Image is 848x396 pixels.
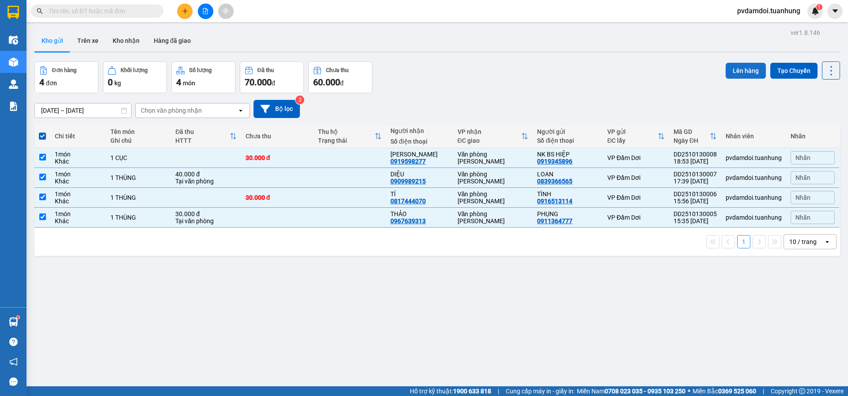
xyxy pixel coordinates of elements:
span: món [183,80,195,87]
button: Tạo Chuyến [770,63,818,79]
div: VP Đầm Dơi [607,154,665,161]
div: 1 món [55,171,102,178]
b: [PERSON_NAME] [51,6,125,17]
span: 60.000 [313,77,340,88]
sup: 2 [295,95,304,104]
button: Lên hàng [726,63,766,79]
div: Chi tiết [55,133,102,140]
div: Đơn hàng [52,67,76,73]
div: 17:39 [DATE] [674,178,717,185]
button: Kho gửi [34,30,70,51]
div: Chưa thu [326,67,348,73]
span: Miền Nam [577,386,685,396]
span: file-add [202,8,208,14]
div: LOAN [537,171,598,178]
div: VP Đầm Dơi [607,194,665,201]
button: Kho nhận [106,30,147,51]
div: Chọn văn phòng nhận [141,106,202,115]
div: Số điện thoại [390,138,449,145]
div: 0817444070 [390,198,426,205]
button: Bộ lọc [254,100,300,118]
strong: 0708 023 035 - 0935 103 250 [605,388,685,395]
span: notification [9,358,18,366]
div: Văn phòng [PERSON_NAME] [458,171,529,185]
div: Tại văn phòng [175,178,237,185]
div: Thu hộ [318,128,375,135]
th: Toggle SortBy [171,125,241,148]
div: 30.000 đ [175,210,237,217]
span: Nhãn [795,154,810,161]
div: 0919598277 [390,158,426,165]
span: đ [340,80,344,87]
div: NK BS HIỆP [537,151,598,158]
img: warehouse-icon [9,35,18,45]
button: Đã thu70.000đ [240,61,304,93]
img: solution-icon [9,102,18,111]
div: 18:53 [DATE] [674,158,717,165]
span: pvdamdoi.tuanhung [730,5,807,16]
div: ver 1.8.146 [791,28,820,38]
button: Khối lượng0kg [103,61,167,93]
button: Số lượng4món [171,61,235,93]
span: message [9,377,18,386]
div: DD2510130006 [674,190,717,198]
div: Văn phòng [PERSON_NAME] [458,210,529,225]
div: Trạng thái [318,137,375,144]
span: 0 [108,77,113,88]
div: Số lượng [189,67,212,73]
span: 4 [176,77,181,88]
div: 30.000 đ [246,194,309,201]
div: DD2510130007 [674,171,717,178]
img: logo-vxr [8,6,19,19]
div: pvdamdoi.tuanhung [726,174,782,181]
button: file-add [198,4,213,19]
div: 1 THÙNG [110,174,167,181]
span: phone [51,32,58,39]
div: Số điện thoại [537,137,598,144]
div: Khác [55,158,102,165]
div: Văn phòng [PERSON_NAME] [458,190,529,205]
img: warehouse-icon [9,317,18,327]
div: 1 CỤC [110,154,167,161]
div: LABO CÁT TƯỜNG [390,151,449,158]
span: 4 [39,77,44,88]
div: Khác [55,198,102,205]
span: ⚪️ [688,389,690,393]
div: Đã thu [257,67,274,73]
div: pvdamdoi.tuanhung [726,154,782,161]
div: TÌNH [537,190,598,198]
div: Ghi chú [110,137,167,144]
div: 0916513114 [537,198,572,205]
span: environment [51,21,58,28]
input: Tìm tên, số ĐT hoặc mã đơn [49,6,153,16]
div: Người nhận [390,127,449,134]
div: 30.000 đ [246,154,309,161]
div: VP gửi [607,128,658,135]
span: 70.000 [245,77,272,88]
div: Mã GD [674,128,710,135]
th: Toggle SortBy [603,125,669,148]
span: Nhãn [795,214,810,221]
span: Nhãn [795,174,810,181]
strong: 0369 525 060 [718,388,756,395]
button: Đơn hàng4đơn [34,61,98,93]
div: 1 THÙNG [110,214,167,221]
span: kg [114,80,121,87]
div: 0839366565 [537,178,572,185]
div: 0919345896 [537,158,572,165]
span: | [763,386,764,396]
div: DD2510130008 [674,151,717,158]
img: warehouse-icon [9,80,18,89]
li: 02839.63.63.63 [4,30,168,42]
div: Tên món [110,128,167,135]
svg: open [237,107,244,114]
div: VP nhận [458,128,522,135]
div: VP Đầm Dơi [607,174,665,181]
th: Toggle SortBy [314,125,386,148]
div: 15:56 [DATE] [674,198,717,205]
div: Ngày ĐH [674,137,710,144]
div: 10 / trang [789,237,817,246]
div: 1 THÙNG [110,194,167,201]
div: VP Đầm Dơi [607,214,665,221]
div: Nhân viên [726,133,782,140]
